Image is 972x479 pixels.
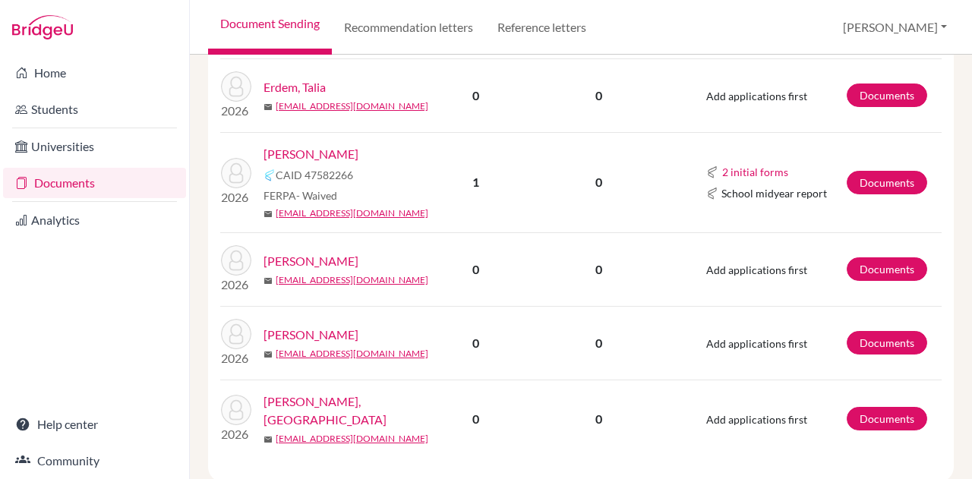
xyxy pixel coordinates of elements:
a: Analytics [3,205,186,235]
a: [EMAIL_ADDRESS][DOMAIN_NAME] [276,99,428,113]
img: Mirza, Ayla [221,245,251,276]
p: 0 [529,334,669,352]
span: mail [264,350,273,359]
a: Help center [3,409,186,440]
b: 1 [472,175,479,189]
img: Common App logo [706,166,718,178]
a: [EMAIL_ADDRESS][DOMAIN_NAME] [276,206,428,220]
span: Add applications first [706,263,807,276]
span: mail [264,102,273,112]
a: Universities [3,131,186,162]
a: Documents [847,331,927,355]
p: 0 [529,87,669,105]
a: Documents [3,168,186,198]
span: School midyear report [721,185,827,201]
span: Add applications first [706,337,807,350]
p: 0 [529,173,669,191]
a: [PERSON_NAME] [264,252,358,270]
a: Documents [847,407,927,430]
p: 2026 [221,349,251,367]
p: 0 [529,410,669,428]
a: Erdem, Talia [264,78,326,96]
span: mail [264,210,273,219]
b: 0 [472,262,479,276]
a: [EMAIL_ADDRESS][DOMAIN_NAME] [276,432,428,446]
b: 0 [472,88,479,102]
span: mail [264,435,273,444]
b: 0 [472,336,479,350]
span: Add applications first [706,90,807,102]
b: 0 [472,411,479,426]
a: [PERSON_NAME] [264,145,358,163]
span: FERPA [264,188,337,203]
p: 2026 [221,188,251,206]
p: 2026 [221,425,251,443]
span: CAID 47582266 [276,167,353,183]
img: Treadwell, Leyton [221,395,251,425]
img: Common App logo [706,188,718,200]
span: - Waived [296,189,337,202]
a: [PERSON_NAME], [GEOGRAPHIC_DATA] [264,392,435,429]
button: 2 initial forms [721,163,789,181]
img: Bridge-U [12,15,73,39]
a: [EMAIL_ADDRESS][DOMAIN_NAME] [276,347,428,361]
a: Documents [847,257,927,281]
img: Erdem, Talia [221,71,251,102]
a: Documents [847,171,927,194]
span: Add applications first [706,413,807,426]
p: 2026 [221,276,251,294]
img: Common App logo [264,169,276,181]
a: Home [3,58,186,88]
a: Students [3,94,186,124]
img: Singh, Charlie [221,319,251,349]
button: [PERSON_NAME] [836,13,954,42]
a: [PERSON_NAME] [264,326,358,344]
a: Documents [847,84,927,107]
a: Community [3,446,186,476]
span: mail [264,276,273,285]
p: 0 [529,260,669,279]
p: 2026 [221,102,251,120]
a: [EMAIL_ADDRESS][DOMAIN_NAME] [276,273,428,287]
img: Hariprasad, Bhavya [221,158,251,188]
